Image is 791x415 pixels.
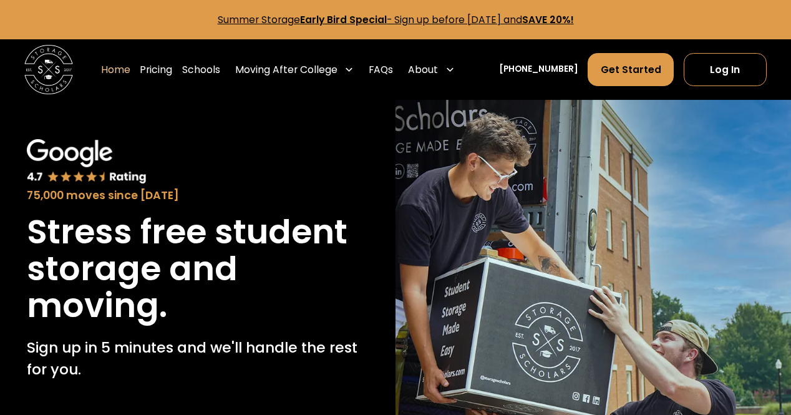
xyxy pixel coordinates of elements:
[522,13,574,26] strong: SAVE 20%!
[218,13,574,26] a: Summer StorageEarly Bird Special- Sign up before [DATE] andSAVE 20%!
[408,62,438,77] div: About
[403,52,460,87] div: About
[684,53,767,86] a: Log In
[24,45,73,94] a: home
[235,62,337,77] div: Moving After College
[27,336,368,380] p: Sign up in 5 minutes and we'll handle the rest for you.
[300,13,387,26] strong: Early Bird Special
[27,213,368,324] h1: Stress free student storage and moving.
[101,52,130,87] a: Home
[27,187,368,203] div: 75,000 moves since [DATE]
[230,52,359,87] div: Moving After College
[369,52,393,87] a: FAQs
[588,53,674,86] a: Get Started
[499,63,578,76] a: [PHONE_NUMBER]
[24,45,73,94] img: Storage Scholars main logo
[140,52,172,87] a: Pricing
[27,139,147,185] img: Google 4.7 star rating
[182,52,220,87] a: Schools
